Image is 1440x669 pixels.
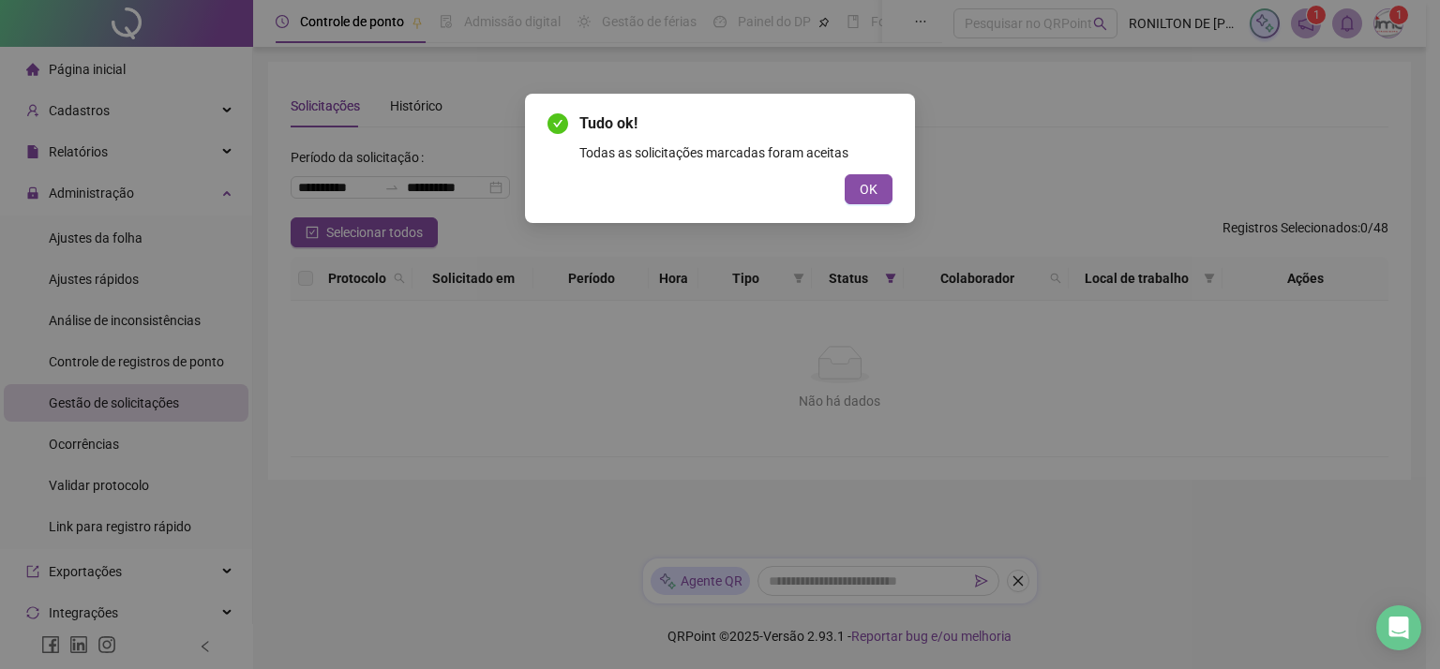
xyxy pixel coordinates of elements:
[547,113,568,134] span: check-circle
[579,142,892,163] div: Todas as solicitações marcadas foram aceitas
[860,179,877,200] span: OK
[579,112,892,135] span: Tudo ok!
[845,174,892,204] button: OK
[1376,605,1421,650] div: Open Intercom Messenger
